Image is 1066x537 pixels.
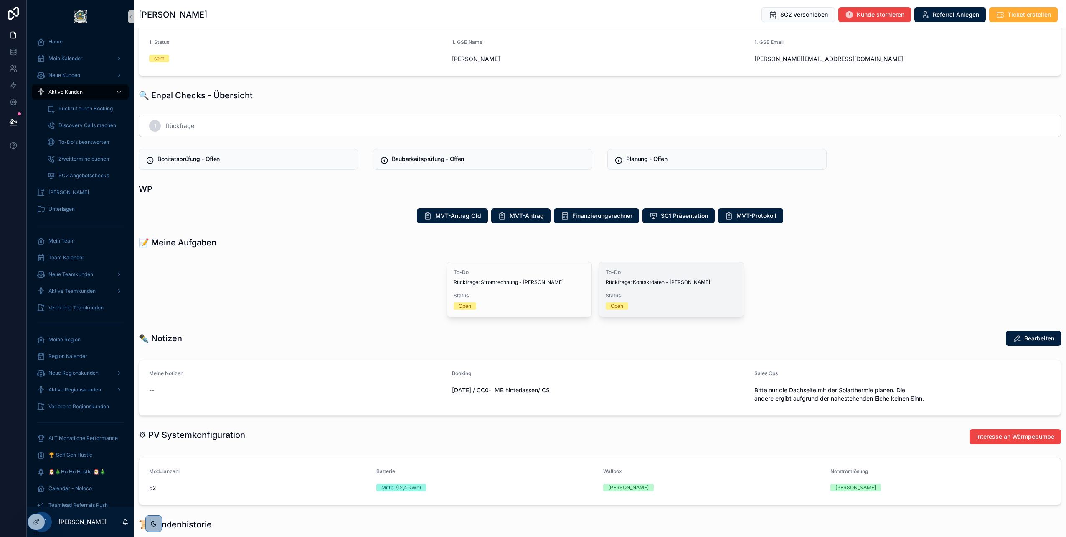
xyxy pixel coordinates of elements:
[599,262,744,317] a: To-DoRückfrage: Kontaktdaten - [PERSON_NAME]StatusOpen
[48,38,63,45] span: Home
[830,468,868,474] span: Notstromlösung
[139,237,216,248] h1: 📝 Meine Aufgaben
[611,302,623,310] div: Open
[58,105,113,112] span: Rückruf durch Booking
[139,332,182,344] h1: ✒️ Notizen
[48,468,106,475] span: 🎅🎄Ho Ho Hustle 🎅🎄
[74,10,87,23] img: App logo
[572,212,632,220] span: Finanzierungsrechner
[914,7,986,22] button: Referral Anlegen
[754,386,1051,403] span: Bitte nur die Dachseite mit der Solarthermie planen. Die andere ergibt aufgrund der nahestehenden...
[606,292,737,299] span: Status
[32,51,129,66] a: Mein Kalender
[32,431,129,446] a: ALT Monatliche Performance
[48,353,87,360] span: Region Kalender
[989,7,1058,22] button: Ticket erstellen
[48,89,83,95] span: Aktive Kunden
[32,447,129,463] a: 🏆 Self Gen Hustle
[754,39,784,45] span: 1. GSE Email
[32,284,129,299] a: Aktive Teamkunden
[32,250,129,265] a: Team Kalender
[32,382,129,397] a: Aktive Regionskunden
[32,68,129,83] a: Neue Kunden
[154,123,156,129] span: 1
[157,156,351,162] h5: Bonitätsprüfung - Offen
[48,72,80,79] span: Neue Kunden
[149,468,180,474] span: Modulanzahl
[32,185,129,200] a: [PERSON_NAME]
[58,156,109,162] span: Zweittermine buchen
[48,189,89,196] span: [PERSON_NAME]
[606,279,737,286] span: Rückfrage: Kontaktdaten - [PERSON_NAME]
[32,498,129,513] a: Teamlead Referrals Push
[48,403,109,410] span: Verlorene Regionskunden
[454,292,585,299] span: Status
[392,156,585,162] h5: Baubarkeitsprüfung - Offen
[32,202,129,217] a: Unterlagen
[48,55,83,62] span: Mein Kalender
[154,55,164,62] div: sent
[32,300,129,315] a: Verlorene Teamkunden
[149,370,183,376] span: Meine Notizen
[780,10,828,19] span: SC2 verschieben
[435,212,481,220] span: MVT-Antrag Old
[718,208,783,223] button: MVT-Protokoll
[48,271,93,278] span: Neue Teamkunden
[452,386,748,394] span: [DATE] / CC0- MB hinterlassen/ CS
[454,269,585,276] span: To-Do
[58,122,116,129] span: Discovery Calls machen
[58,518,107,526] p: [PERSON_NAME]
[970,429,1061,444] button: Interesse an Wärmpepumpe
[32,399,129,414] a: Verlorene Regionskunden
[376,468,395,474] span: Batterie
[459,302,471,310] div: Open
[454,279,585,286] span: Rückfrage: Stromrechnung - [PERSON_NAME]
[149,484,370,492] span: 52
[48,238,75,244] span: Mein Team
[32,332,129,347] a: Meine Region
[32,84,129,100] a: Aktive Kunden
[139,519,212,530] h1: 📜 Kundenhistorie
[58,139,109,146] span: To-Do's beantworten
[48,386,101,393] span: Aktive Regionskunden
[48,370,99,376] span: Neue Regionskunden
[642,208,715,223] button: SC1 Präsentation
[754,370,778,376] span: Sales Ops
[626,156,820,162] h5: Planung - Offen
[381,484,421,491] div: Mittel (12,4 kWh)
[1008,10,1051,19] span: Ticket erstellen
[58,172,109,179] span: SC2 Angebotschecks
[139,9,207,20] h1: [PERSON_NAME]
[603,468,622,474] span: Wallbox
[32,349,129,364] a: Region Kalender
[447,262,592,317] a: To-DoRückfrage: Stromrechnung - [PERSON_NAME]StatusOpen
[139,89,253,101] h1: 🔍 Enpal Checks - Übersicht
[1024,334,1054,343] span: Bearbeiten
[32,481,129,496] a: Calendar - Noloco
[452,370,471,376] span: Booking
[32,366,129,381] a: Neue Regionskunden
[42,151,129,166] a: Zweittermine buchen
[48,502,108,509] span: Teamlead Referrals Push
[736,212,777,220] span: MVT-Protokoll
[48,206,75,212] span: Unterlagen
[42,101,129,116] a: Rückruf durch Booking
[835,484,876,491] div: [PERSON_NAME]
[149,386,154,394] span: --
[42,118,129,133] a: Discovery Calls machen
[48,485,92,492] span: Calendar - Noloco
[608,484,649,491] div: [PERSON_NAME]
[754,55,1051,63] span: [PERSON_NAME][EMAIL_ADDRESS][DOMAIN_NAME]
[166,122,194,130] span: Rückfrage
[139,183,152,195] h1: WP
[48,435,118,442] span: ALT Monatliche Performance
[417,208,488,223] button: MVT-Antrag Old
[48,336,81,343] span: Meine Region
[510,212,544,220] span: MVT-Antrag
[857,10,904,19] span: Kunde stornieren
[48,288,96,294] span: Aktive Teamkunden
[976,432,1054,441] span: Interesse an Wärmpepumpe
[48,254,84,261] span: Team Kalender
[32,267,129,282] a: Neue Teamkunden
[452,39,482,45] span: 1. GSE Name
